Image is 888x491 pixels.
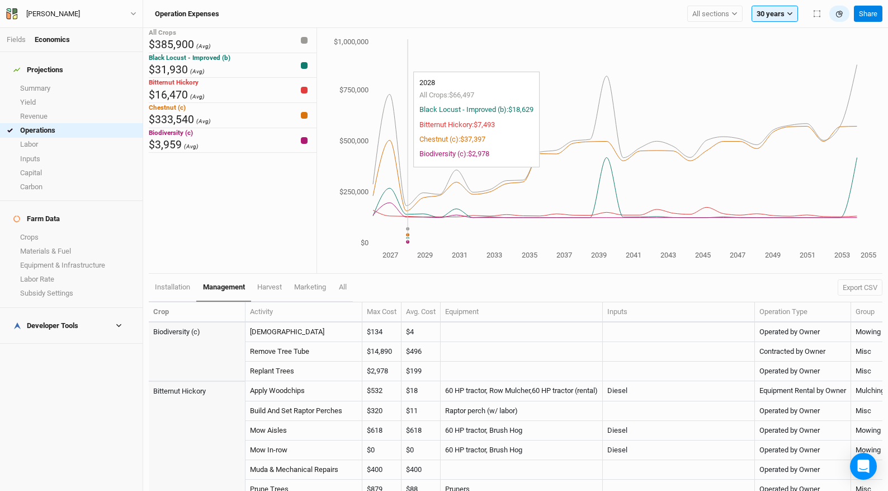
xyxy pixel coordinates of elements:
[755,322,851,342] td: Operated by Owner
[294,283,326,291] span: marketing
[149,302,245,322] th: Crop
[850,453,877,480] div: Open Intercom Messenger
[245,302,362,322] th: Activity
[362,342,402,362] td: $14,890
[834,251,850,259] tspan: 2053
[838,279,882,296] button: Export CSV
[362,441,402,460] td: $0
[441,302,603,322] th: Equipment
[250,426,287,434] a: Mow Aisles
[441,381,603,401] td: 60 HP tractor, Row Mulcher,60 HP tractor (rental)
[190,93,205,100] span: (Avg)
[26,8,80,20] div: [PERSON_NAME]
[362,302,402,322] th: Max Cost
[402,302,441,322] th: Avg. Cost
[149,381,245,401] td: Bitternut Hickory
[752,6,798,22] button: 30 years
[362,381,402,401] td: $532
[149,88,188,101] span: $16,470
[522,251,537,259] tspan: 2035
[603,302,755,322] th: Inputs
[361,239,369,247] tspan: $0
[339,86,369,94] tspan: $750,000
[660,251,676,259] tspan: 2043
[250,465,338,474] a: Muda & Mechanical Repairs
[402,460,441,480] td: $400
[591,251,607,259] tspan: 2039
[755,421,851,441] td: Operated by Owner
[755,381,851,401] td: Equipment Rental by Owner
[362,322,402,342] td: $134
[417,251,433,259] tspan: 2029
[441,441,603,460] td: 60 HP tractor, Brush Hog
[800,251,815,259] tspan: 2051
[149,322,245,342] td: Biodiversity (c)
[7,315,136,337] h4: Developer Tools
[196,118,211,125] span: (Avg)
[382,251,398,259] tspan: 2027
[402,381,441,401] td: $18
[402,322,441,342] td: $4
[402,441,441,460] td: $0
[196,43,211,50] span: (Avg)
[362,460,402,480] td: $400
[603,421,755,441] td: Diesel
[13,66,63,74] div: Projections
[362,421,402,441] td: $618
[730,251,745,259] tspan: 2047
[695,251,711,259] tspan: 2045
[755,460,851,480] td: Operated by Owner
[250,406,342,415] a: Build And Set Raptor Perches
[149,54,230,62] span: Black Locust - Improved (b)
[257,283,282,291] span: harvest
[755,401,851,421] td: Operated by Owner
[452,251,467,259] tspan: 2031
[250,386,305,395] a: Apply Woodchips
[149,38,194,51] span: $385,900
[149,113,194,126] span: $333,540
[765,251,781,259] tspan: 2049
[402,342,441,362] td: $496
[250,446,287,454] a: Mow In-row
[149,104,186,111] span: Chestnut (c)
[687,6,743,22] button: All sections
[155,10,219,18] h3: Operation Expenses
[250,367,294,375] a: Replant Trees
[339,283,347,291] span: All
[7,35,26,44] a: Fields
[339,188,369,196] tspan: $250,000
[441,401,603,421] td: Raptor perch (w/ labor)
[190,68,205,75] span: (Avg)
[603,441,755,460] td: Diesel
[486,251,502,259] tspan: 2033
[13,321,78,330] div: Developer Tools
[149,78,199,86] span: Bitternut Hickory
[755,342,851,362] td: Contracted by Owner
[250,347,309,356] a: Remove Tree Tube
[149,138,182,151] span: $3,959
[149,63,188,76] span: $31,930
[402,421,441,441] td: $618
[755,302,851,322] th: Operation Type
[13,214,60,223] div: Farm Data
[362,401,402,421] td: $320
[334,38,369,46] tspan: $1,000,000
[755,441,851,460] td: Operated by Owner
[184,143,199,150] span: (Avg)
[149,129,193,137] span: Biodiversity (c)
[35,35,70,45] div: Economics
[6,8,137,20] button: [PERSON_NAME]
[441,421,603,441] td: 60 HP tractor, Brush Hog
[203,283,245,291] span: management
[250,328,324,336] a: [DEMOGRAPHIC_DATA]
[362,362,402,381] td: $2,978
[402,401,441,421] td: $11
[556,251,572,259] tspan: 2037
[339,137,369,145] tspan: $500,000
[603,381,755,401] td: Diesel
[402,362,441,381] td: $199
[626,251,641,259] tspan: 2041
[854,6,882,22] button: Share
[26,8,80,20] div: Warehime
[861,251,876,259] tspan: 2055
